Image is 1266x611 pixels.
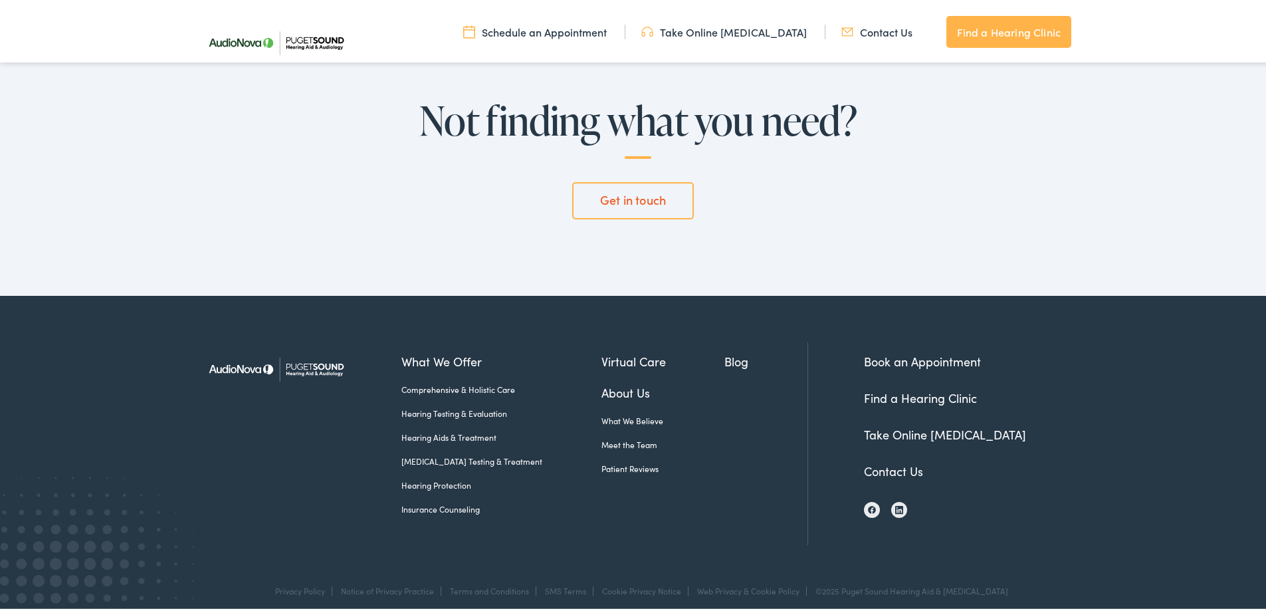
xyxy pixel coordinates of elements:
a: About Us [601,381,725,399]
a: Book an Appointment [864,350,981,367]
a: What We Believe [601,412,725,424]
a: Blog [724,350,807,368]
a: Comprehensive & Holistic Care [401,381,601,393]
img: Puget Sound Hearing Aid & Audiology [199,340,352,394]
a: [MEDICAL_DATA] Testing & Treatment [401,453,601,465]
a: Hearing Protection [401,477,601,489]
div: ©2025 Puget Sound Hearing Aid & [MEDICAL_DATA] [809,584,1008,593]
img: Facebook icon, indicating the presence of the site or brand on the social media platform. [868,503,876,511]
a: SMS Terms [545,582,586,594]
a: Cookie Privacy Notice [602,582,681,594]
a: Privacy Policy [275,582,325,594]
h2: Not finding what you need? [399,96,877,156]
a: Virtual Care [601,350,725,368]
img: utility icon [641,22,653,37]
a: Meet the Team [601,436,725,448]
a: Patient Reviews [601,460,725,472]
a: Hearing Testing & Evaluation [401,405,601,417]
a: Take Online [MEDICAL_DATA] [864,424,1026,440]
a: Schedule an Appointment [463,22,607,37]
a: Web Privacy & Cookie Policy [697,582,799,594]
a: Terms and Conditions [450,582,529,594]
a: Find a Hearing Clinic [946,13,1071,45]
a: Notice of Privacy Practice [341,582,434,594]
a: Find a Hearing Clinic [864,387,977,404]
a: Take Online [MEDICAL_DATA] [641,22,807,37]
a: Contact Us [841,22,912,37]
a: Contact Us [864,460,923,477]
img: utility icon [841,22,853,37]
img: utility icon [463,22,475,37]
a: Get in touch [572,180,693,217]
a: Hearing Aids & Treatment [401,429,601,441]
a: Insurance Counseling [401,501,601,513]
img: LinkedIn [895,503,903,512]
a: What We Offer [401,350,601,368]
